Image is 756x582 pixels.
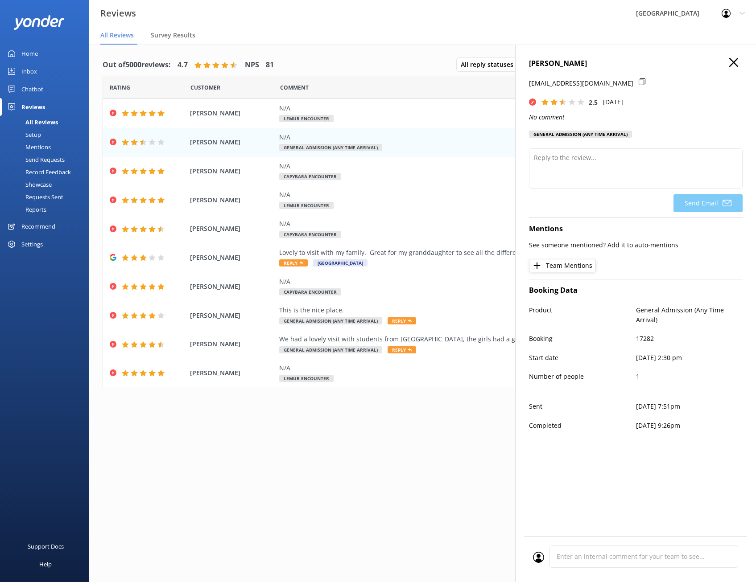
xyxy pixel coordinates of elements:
span: Capybara Encounter [279,288,341,295]
p: 17282 [636,334,743,344]
span: All reply statuses [461,60,519,70]
span: Survey Results [151,31,195,40]
i: No comment [529,113,565,121]
h4: 4.7 [178,59,188,71]
div: All Reviews [5,116,58,128]
span: Reply [388,346,416,353]
div: Reviews [21,98,45,116]
button: Team Mentions [529,259,596,272]
span: [PERSON_NAME] [190,137,275,147]
div: Chatbot [21,80,43,98]
img: yonder-white-logo.png [13,15,65,30]
span: Lemur Encounter [279,115,334,122]
span: [GEOGRAPHIC_DATA] [313,259,368,266]
span: Lemur Encounter [279,375,334,382]
h4: 81 [266,59,274,71]
span: Date [190,83,220,92]
div: N/A [279,190,682,200]
a: All Reviews [5,116,89,128]
span: Lemur Encounter [279,202,334,209]
div: Home [21,45,38,62]
span: [PERSON_NAME] [190,108,275,118]
span: Date [110,83,130,92]
span: [PERSON_NAME] [190,195,275,205]
span: [PERSON_NAME] [190,253,275,262]
div: Lovely to visit with my family. Great for my granddaughter to see all the different animals and b... [279,248,682,258]
p: Booking [529,334,636,344]
div: N/A [279,132,682,142]
div: Showcase [5,178,52,191]
div: Reports [5,203,46,216]
div: N/A [279,103,682,113]
div: N/A [279,219,682,229]
p: See someone mentioned? Add it to auto-mentions [529,240,743,250]
p: [DATE] [603,97,623,107]
p: Number of people [529,372,636,381]
p: Start date [529,353,636,363]
div: General Admission (Any Time Arrival) [529,131,632,138]
a: Reports [5,203,89,216]
div: This is the nice place. [279,305,682,315]
span: Reply [279,259,308,266]
a: Setup [5,128,89,141]
span: [PERSON_NAME] [190,368,275,378]
span: [PERSON_NAME] [190,311,275,320]
div: Settings [21,235,43,253]
a: Record Feedback [5,166,89,178]
span: [PERSON_NAME] [190,224,275,234]
div: Support Docs [28,537,64,555]
a: Mentions [5,141,89,153]
span: Capybara Encounter [279,231,341,238]
div: Setup [5,128,41,141]
span: General Admission (Any Time Arrival) [279,144,382,151]
div: We had a lovely visit with students from [GEOGRAPHIC_DATA], the girls had a great time. [279,334,682,344]
h4: Out of 5000 reviews: [103,59,171,71]
div: Requests Sent [5,191,63,203]
h3: Reviews [100,6,136,20]
span: [PERSON_NAME] [190,282,275,291]
p: Completed [529,421,636,430]
p: Product [529,305,636,325]
div: Help [39,555,52,573]
p: General Admission (Any Time Arrival) [636,305,743,325]
div: N/A [279,363,682,373]
img: user_profile.svg [533,552,544,563]
h4: [PERSON_NAME] [529,58,743,70]
span: Question [280,83,309,92]
h4: NPS [245,59,259,71]
button: Close [729,58,738,68]
span: Reply [388,317,416,324]
div: Mentions [5,141,51,153]
div: Inbox [21,62,37,80]
span: All Reviews [100,31,134,40]
div: Record Feedback [5,166,71,178]
div: N/A [279,277,682,287]
span: General Admission (Any Time Arrival) [279,346,382,353]
span: [PERSON_NAME] [190,166,275,176]
h4: Mentions [529,223,743,235]
p: Sent [529,402,636,411]
span: [PERSON_NAME] [190,339,275,349]
div: N/A [279,161,682,171]
p: 1 [636,372,743,381]
span: General Admission (Any Time Arrival) [279,317,382,324]
a: Send Requests [5,153,89,166]
p: [DATE] 2:30 pm [636,353,743,363]
div: Recommend [21,217,55,235]
span: Capybara Encounter [279,173,341,180]
p: [EMAIL_ADDRESS][DOMAIN_NAME] [529,78,633,88]
p: [DATE] 7:51pm [636,402,743,411]
p: [DATE] 9:26pm [636,421,743,430]
a: Requests Sent [5,191,89,203]
a: Showcase [5,178,89,191]
span: 2.5 [589,98,598,107]
h4: Booking Data [529,285,743,296]
div: Send Requests [5,153,65,166]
